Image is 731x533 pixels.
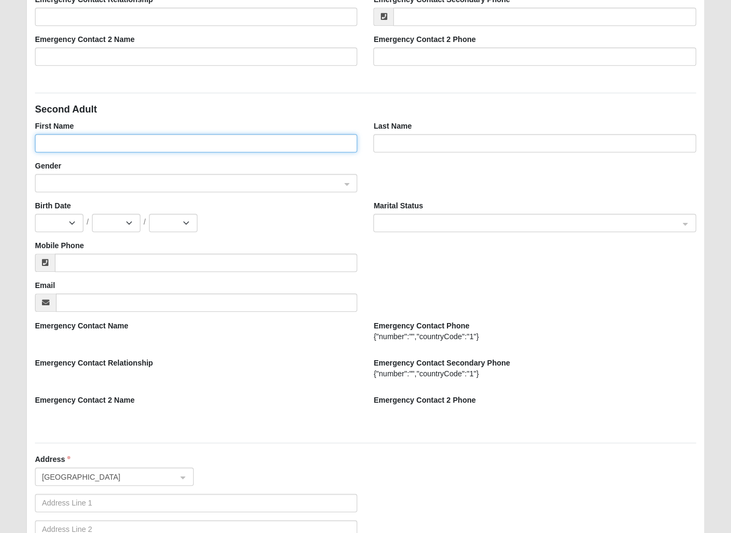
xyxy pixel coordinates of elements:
[35,320,129,331] label: Emergency Contact Name
[373,331,696,342] div: {"number":"","countryCode":"1"}
[35,160,61,171] label: Gender
[35,357,153,368] label: Emergency Contact Relationship
[42,471,167,483] span: United States
[144,216,146,227] span: /
[373,320,469,331] label: Emergency Contact Phone
[373,121,411,131] label: Last Name
[35,280,55,291] label: Email
[35,121,74,131] label: First Name
[373,368,696,379] div: {"number":"","countryCode":"1"}
[373,34,475,45] label: Emergency Contact 2 Phone
[35,200,71,211] label: Birth Date
[373,357,510,368] label: Emergency Contact Secondary Phone
[35,34,134,45] label: Emergency Contact 2 Name
[35,104,696,116] h4: Second Adult
[373,200,423,211] label: Marital Status
[35,454,70,465] label: Address
[35,240,84,251] label: Mobile Phone
[87,216,89,227] span: /
[35,395,134,405] label: Emergency Contact 2 Name
[35,494,358,512] input: Address Line 1
[373,395,475,405] label: Emergency Contact 2 Phone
